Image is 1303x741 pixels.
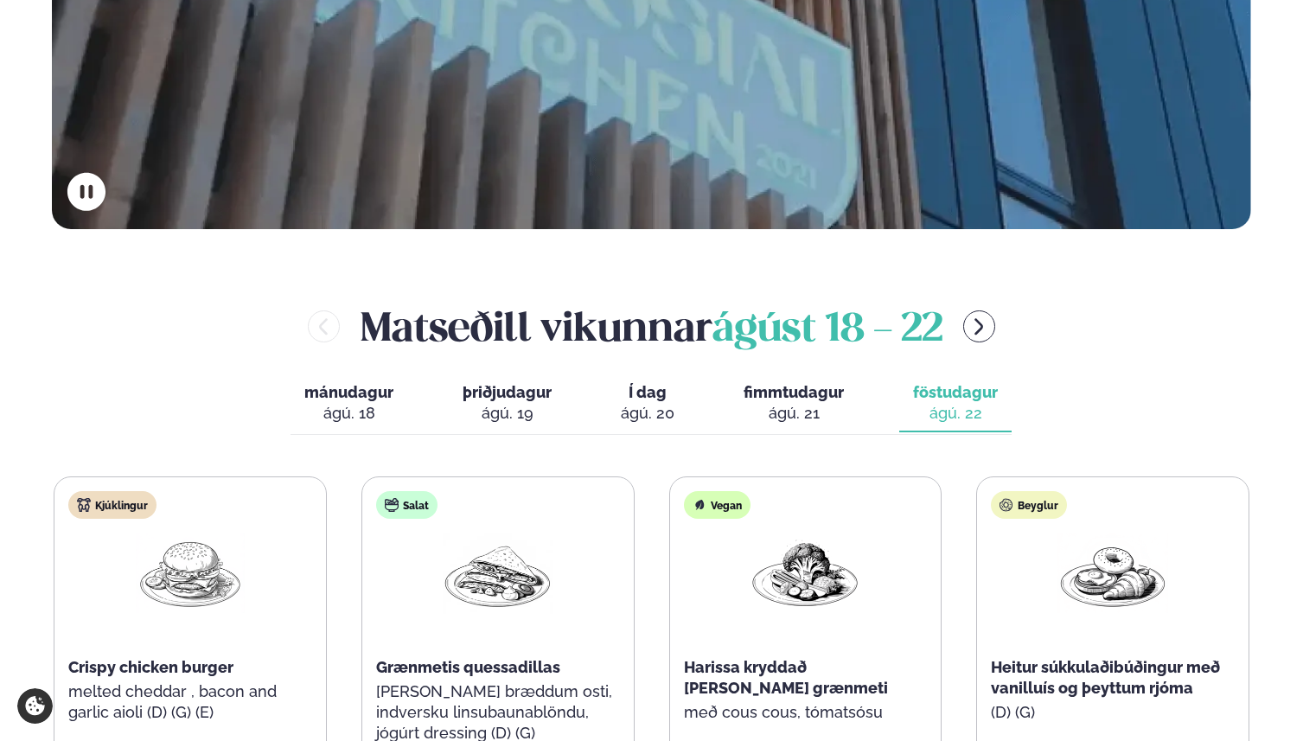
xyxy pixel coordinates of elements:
[68,681,312,723] p: melted cheddar , bacon and garlic aioli (D) (G) (E)
[1000,498,1013,512] img: bagle-new-16px.svg
[913,383,998,401] span: föstudagur
[991,702,1235,723] p: (D) (G)
[291,375,407,432] button: mánudagur ágú. 18
[443,533,553,614] img: Quesadilla.png
[449,375,565,432] button: þriðjudagur ágú. 19
[361,298,942,355] h2: Matseðill vikunnar
[308,310,340,342] button: menu-btn-left
[750,533,860,613] img: Vegan.png
[693,498,706,512] img: Vegan.svg
[730,375,858,432] button: fimmtudagur ágú. 21
[744,403,844,424] div: ágú. 21
[68,658,233,676] span: Crispy chicken burger
[963,310,995,342] button: menu-btn-right
[607,375,688,432] button: Í dag ágú. 20
[304,383,393,401] span: mánudagur
[135,533,246,613] img: Hamburger.png
[991,491,1067,519] div: Beyglur
[376,491,438,519] div: Salat
[684,658,888,697] span: Harissa kryddað [PERSON_NAME] grænmeti
[899,375,1012,432] button: föstudagur ágú. 22
[68,491,156,519] div: Kjúklingur
[991,658,1220,697] span: Heitur súkkulaðibúðingur með vanilluís og þeyttum rjóma
[621,403,674,424] div: ágú. 20
[913,403,998,424] div: ágú. 22
[385,498,399,512] img: salad.svg
[376,658,560,676] span: Grænmetis quessadillas
[77,498,91,512] img: chicken.svg
[1057,533,1168,613] img: Croissant.png
[684,702,928,723] p: með cous cous, tómatsósu
[304,403,393,424] div: ágú. 18
[712,311,942,349] span: ágúst 18 - 22
[463,403,552,424] div: ágú. 19
[621,382,674,403] span: Í dag
[463,383,552,401] span: þriðjudagur
[744,383,844,401] span: fimmtudagur
[684,491,751,519] div: Vegan
[17,688,53,724] a: Cookie settings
